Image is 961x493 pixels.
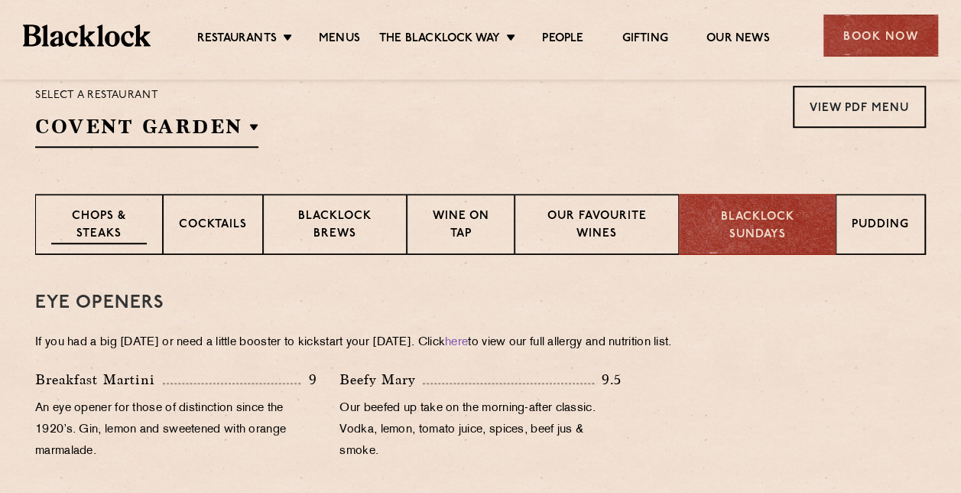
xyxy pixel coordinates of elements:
[197,31,277,48] a: Restaurants
[445,337,468,348] a: here
[35,398,317,462] p: An eye opener for those of distinction since the 1920’s. Gin, lemon and sweetened with orange mar...
[179,217,247,236] p: Cocktails
[35,86,258,106] p: Select a restaurant
[531,208,664,244] p: Our favourite wines
[793,86,926,128] a: View PDF Menu
[542,31,583,48] a: People
[379,31,500,48] a: The Blacklock Way
[423,208,498,244] p: Wine on Tap
[35,332,926,354] p: If you had a big [DATE] or need a little booster to kickstart your [DATE]. Click to view our full...
[823,15,938,57] div: Book Now
[35,369,163,390] p: Breakfast Martini
[35,293,926,313] h3: Eye openers
[51,208,147,244] p: Chops & Steaks
[339,398,621,462] p: Our beefed up take on the morning-after classic. Vodka, lemon, tomato juice, spices, beef jus & s...
[852,217,909,236] p: Pudding
[300,370,317,390] p: 9
[706,31,770,48] a: Our News
[35,113,258,148] h2: Covent Garden
[23,24,151,46] img: BL_Textured_Logo-footer-cropped.svg
[622,31,667,48] a: Gifting
[594,370,622,390] p: 9.5
[319,31,360,48] a: Menus
[279,208,391,244] p: Blacklock Brews
[695,209,820,243] p: Blacklock Sundays
[339,369,423,390] p: Beefy Mary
